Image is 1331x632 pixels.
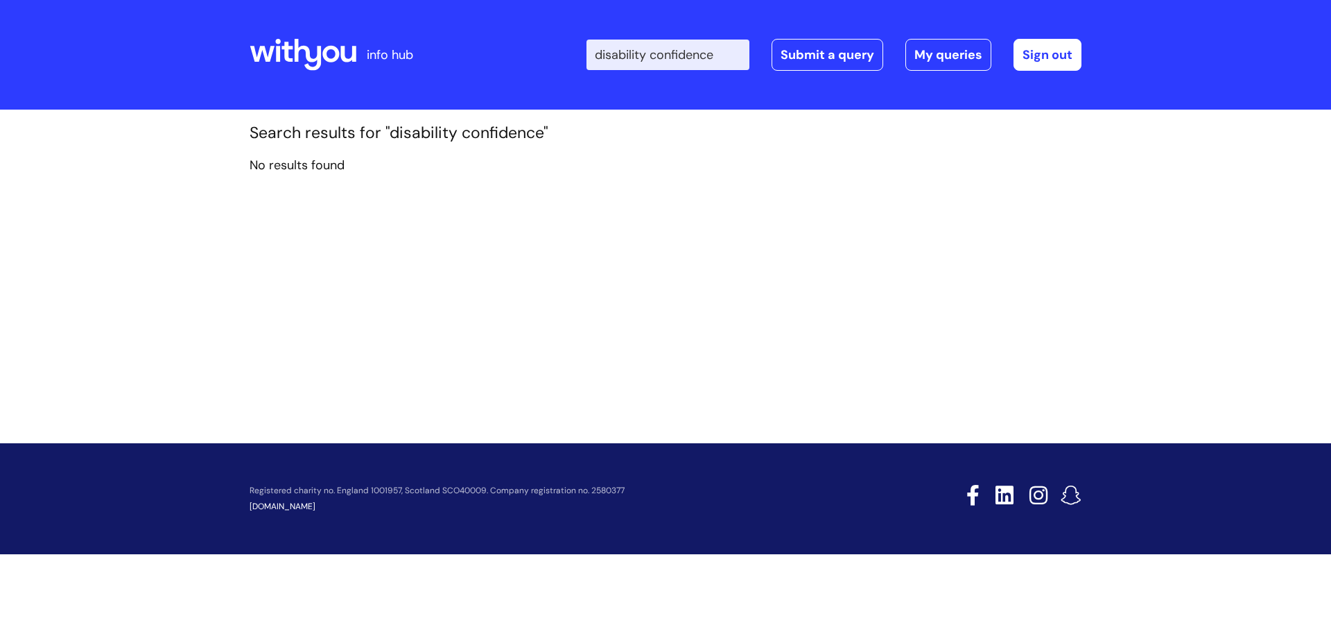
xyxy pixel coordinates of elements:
a: [DOMAIN_NAME] [250,501,315,512]
p: No results found [250,154,1081,176]
a: Sign out [1014,39,1081,71]
p: Registered charity no. England 1001957, Scotland SCO40009. Company registration no. 2580377 [250,486,868,495]
p: info hub [367,44,413,66]
a: My queries [905,39,991,71]
h1: Search results for "disability confidence" [250,123,1081,143]
div: | - [586,39,1081,71]
input: Search [586,40,749,70]
a: Submit a query [772,39,883,71]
